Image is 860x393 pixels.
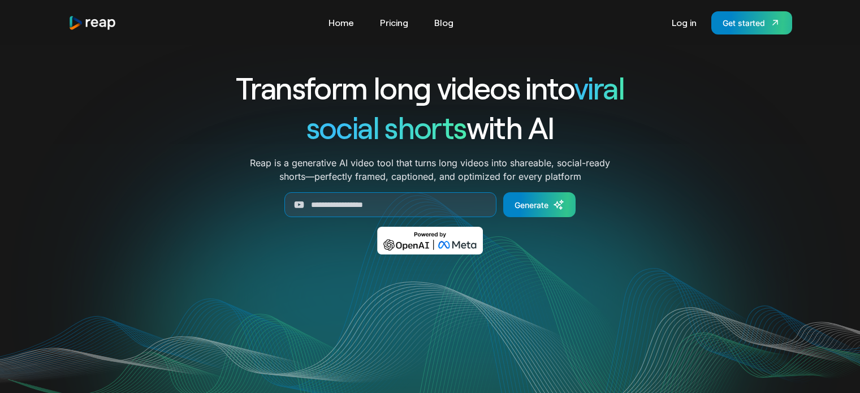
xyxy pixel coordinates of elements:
[377,227,483,254] img: Powered by OpenAI & Meta
[374,14,414,32] a: Pricing
[574,69,624,106] span: viral
[723,17,765,29] div: Get started
[195,68,665,107] h1: Transform long videos into
[323,14,360,32] a: Home
[666,14,702,32] a: Log in
[68,15,117,31] img: reap logo
[515,199,548,211] div: Generate
[195,107,665,147] h1: with AI
[195,192,665,217] form: Generate Form
[711,11,792,34] a: Get started
[306,109,466,145] span: social shorts
[503,192,576,217] a: Generate
[68,15,117,31] a: home
[429,14,459,32] a: Blog
[250,156,610,183] p: Reap is a generative AI video tool that turns long videos into shareable, social-ready shorts—per...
